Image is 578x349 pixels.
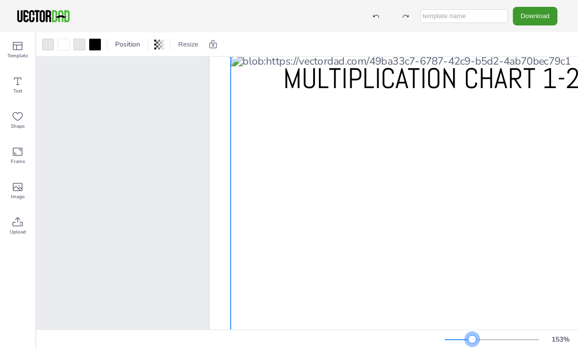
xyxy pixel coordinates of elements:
span: Position [113,40,142,49]
span: Frame [11,158,25,165]
input: template name [420,9,508,23]
div: 153 % [549,335,572,344]
button: Download [513,7,557,25]
button: Resize [174,37,202,52]
span: Image [11,193,24,201]
span: Upload [10,228,26,236]
span: Text [13,87,23,95]
span: Template [7,52,28,60]
span: Shape [11,122,24,130]
img: VectorDad-1.png [16,9,71,23]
